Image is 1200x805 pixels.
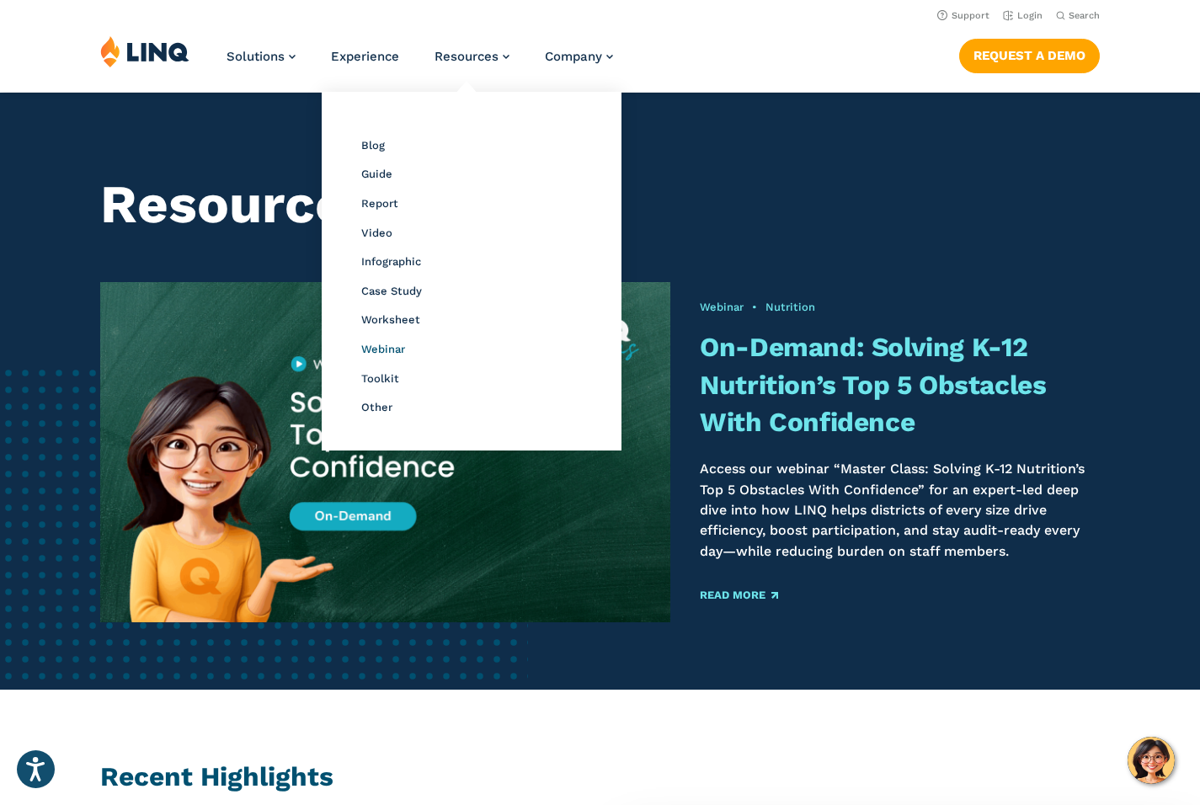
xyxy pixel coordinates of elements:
h2: Recent Highlights [100,759,1100,797]
span: Resources [435,49,499,64]
h1: Resource Library [100,173,1100,235]
a: Webinar [700,301,744,313]
a: Blog [361,139,385,152]
a: On-Demand: Solving K-12 Nutrition’s Top 5 Obstacles With Confidence [700,332,1046,439]
p: Access our webinar “Master Class: Solving K-12 Nutrition’s Top 5 Obstacles With Confidence” for a... [700,459,1100,562]
a: Request a Demo [959,39,1100,72]
a: Guide [361,168,392,180]
span: Company [545,49,602,64]
a: Case Study [361,285,422,297]
span: Search [1069,10,1100,21]
a: Solutions [227,49,296,64]
nav: Primary Navigation [227,35,613,91]
a: Other [361,401,392,413]
a: Support [937,10,989,21]
a: Company [545,49,613,64]
button: Hello, have a question? Let’s chat. [1128,737,1175,784]
a: Report [361,197,398,210]
nav: Button Navigation [959,35,1100,72]
a: Toolkit [361,372,399,385]
span: Solutions [227,49,285,64]
a: Experience [331,49,399,64]
div: • [700,300,1100,315]
a: Login [1003,10,1043,21]
a: Webinar [361,343,405,355]
button: Open Search Bar [1056,9,1100,22]
a: Nutrition [765,301,815,313]
a: Video [361,227,392,239]
a: Read More [700,589,778,600]
a: Infographic [361,255,421,268]
a: Worksheet [361,313,420,326]
img: LINQ | K‑12 Software [100,35,189,67]
a: Resources [435,49,509,64]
